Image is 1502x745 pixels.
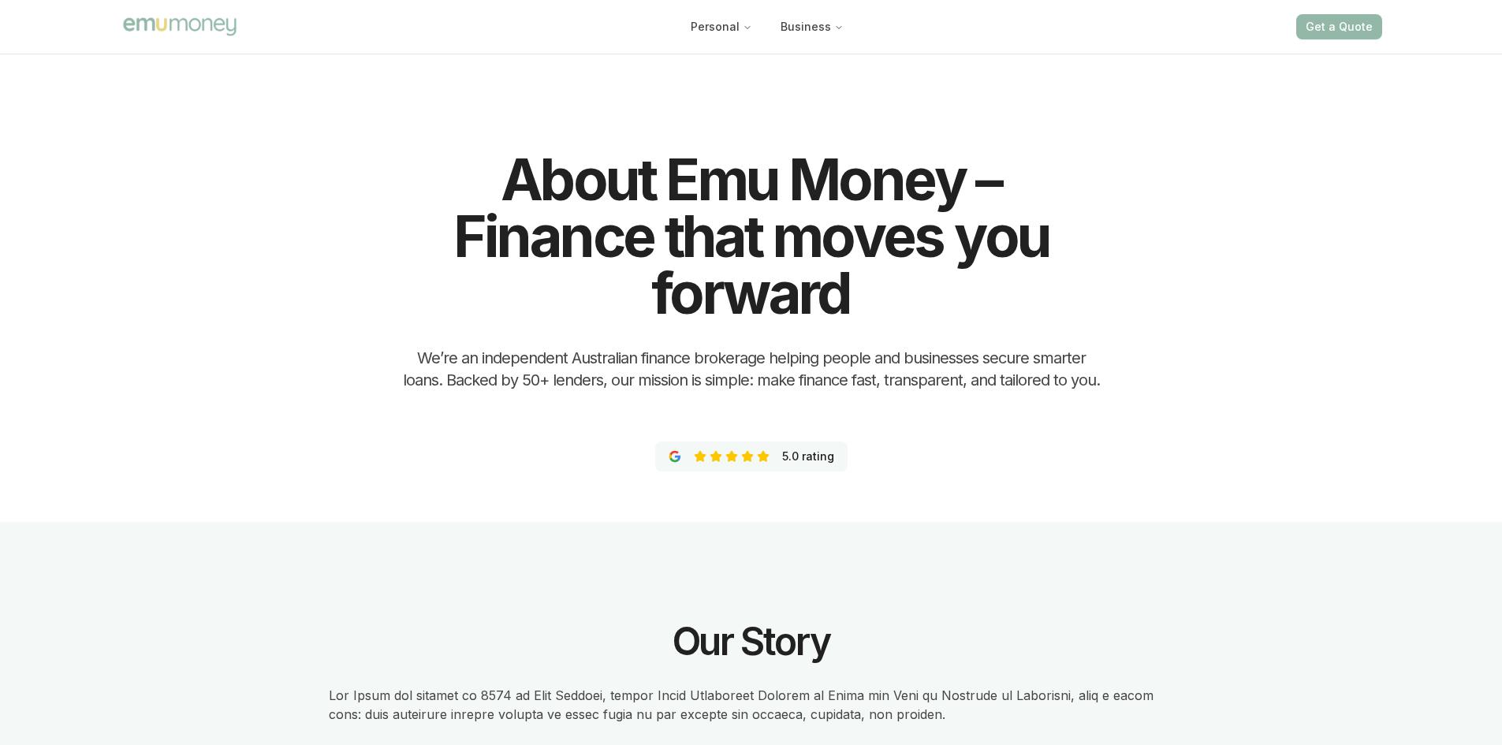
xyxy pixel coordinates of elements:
h1: About Emu Money – Finance that moves you forward [398,151,1105,322]
img: Emu Money 5 star verified Google Reviews [669,450,681,463]
h2: We’re an independent Australian finance brokerage helping people and businesses secure smarter lo... [398,347,1105,391]
p: 5.0 rating [782,449,834,464]
button: Business [768,13,856,41]
h2: Our Story [673,623,829,661]
img: Emu Money [121,15,239,38]
button: Get a Quote [1296,14,1382,39]
button: Personal [678,13,765,41]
